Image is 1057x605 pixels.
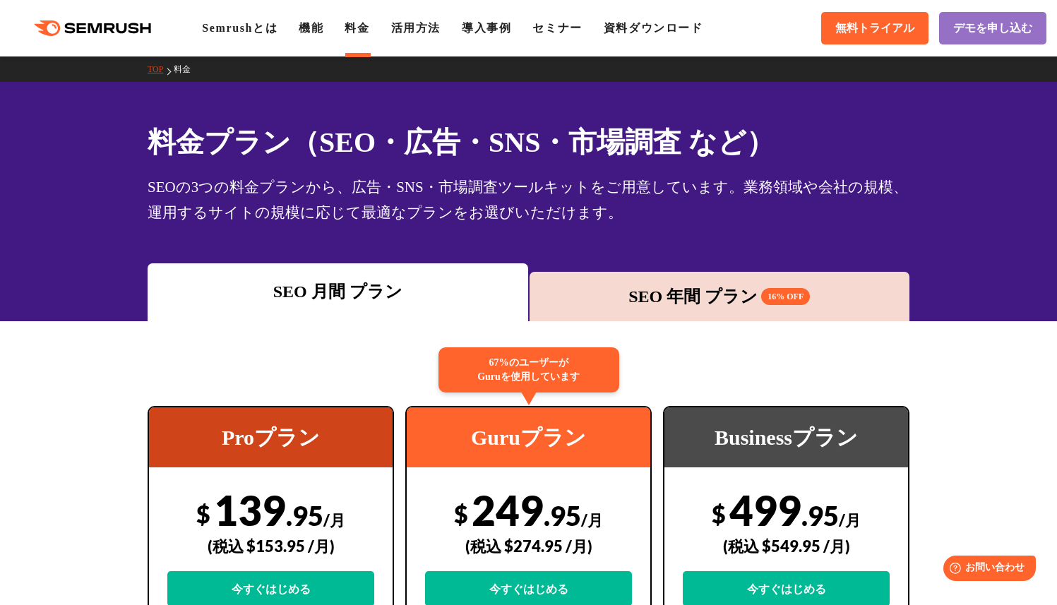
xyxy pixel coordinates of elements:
div: Businessプラン [664,407,908,467]
span: .95 [286,499,323,532]
span: .95 [544,499,581,532]
div: Proプラン [149,407,393,467]
div: Guruプラン [407,407,650,467]
a: デモを申し込む [939,12,1046,44]
a: 資料ダウンロード [604,22,703,34]
span: .95 [801,499,839,532]
div: SEO 月間 プラン [155,279,521,304]
div: 67%のユーザーが Guruを使用しています [438,347,619,393]
span: $ [712,499,726,528]
span: $ [196,499,210,528]
a: 無料トライアル [821,12,928,44]
span: デモを申し込む [953,21,1032,36]
a: セミナー [532,22,582,34]
div: (税込 $274.95 /月) [425,521,632,571]
span: /月 [323,510,345,529]
a: 導入事例 [462,22,511,34]
a: 機能 [299,22,323,34]
div: (税込 $549.95 /月) [683,521,890,571]
a: TOP [148,64,174,74]
div: SEO 年間 プラン [537,284,903,309]
a: 活用方法 [391,22,441,34]
a: 料金 [174,64,201,74]
span: $ [454,499,468,528]
span: 無料トライアル [835,21,914,36]
div: (税込 $153.95 /月) [167,521,374,571]
a: 料金 [345,22,369,34]
span: /月 [839,510,861,529]
div: SEOの3つの料金プランから、広告・SNS・市場調査ツールキットをご用意しています。業務領域や会社の規模、運用するサイトの規模に応じて最適なプランをお選びいただけます。 [148,174,909,225]
span: 16% OFF [761,288,810,305]
a: Semrushとは [202,22,277,34]
h1: 料金プラン（SEO・広告・SNS・市場調査 など） [148,121,909,163]
span: /月 [581,510,603,529]
iframe: Help widget launcher [931,550,1041,589]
